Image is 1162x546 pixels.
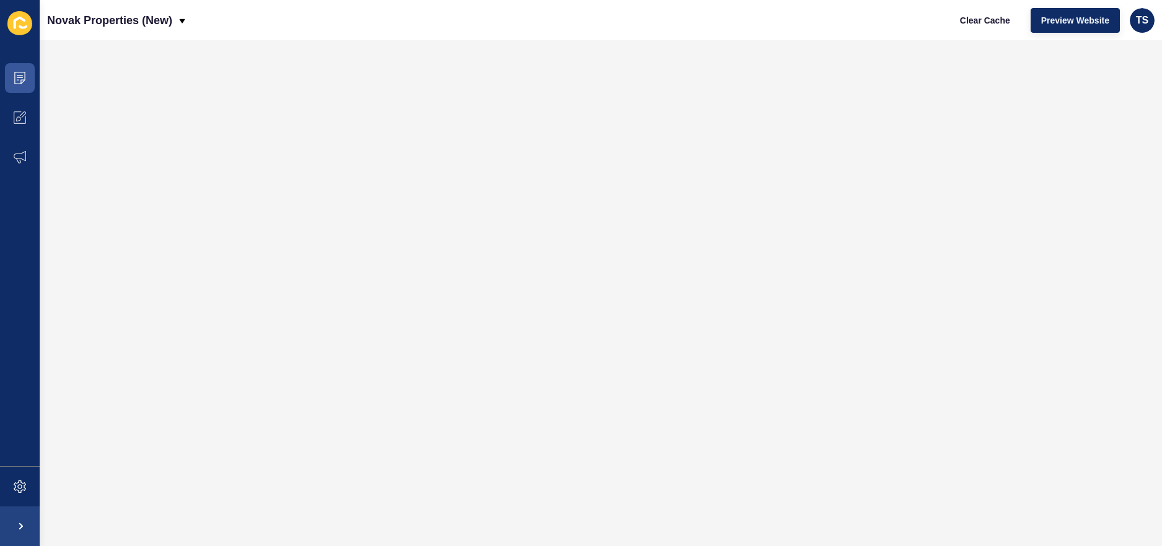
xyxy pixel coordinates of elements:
span: Preview Website [1041,14,1109,27]
span: TS [1136,14,1148,27]
button: Preview Website [1031,8,1120,33]
button: Clear Cache [949,8,1021,33]
p: Novak Properties (New) [47,5,172,36]
span: Clear Cache [960,14,1010,27]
